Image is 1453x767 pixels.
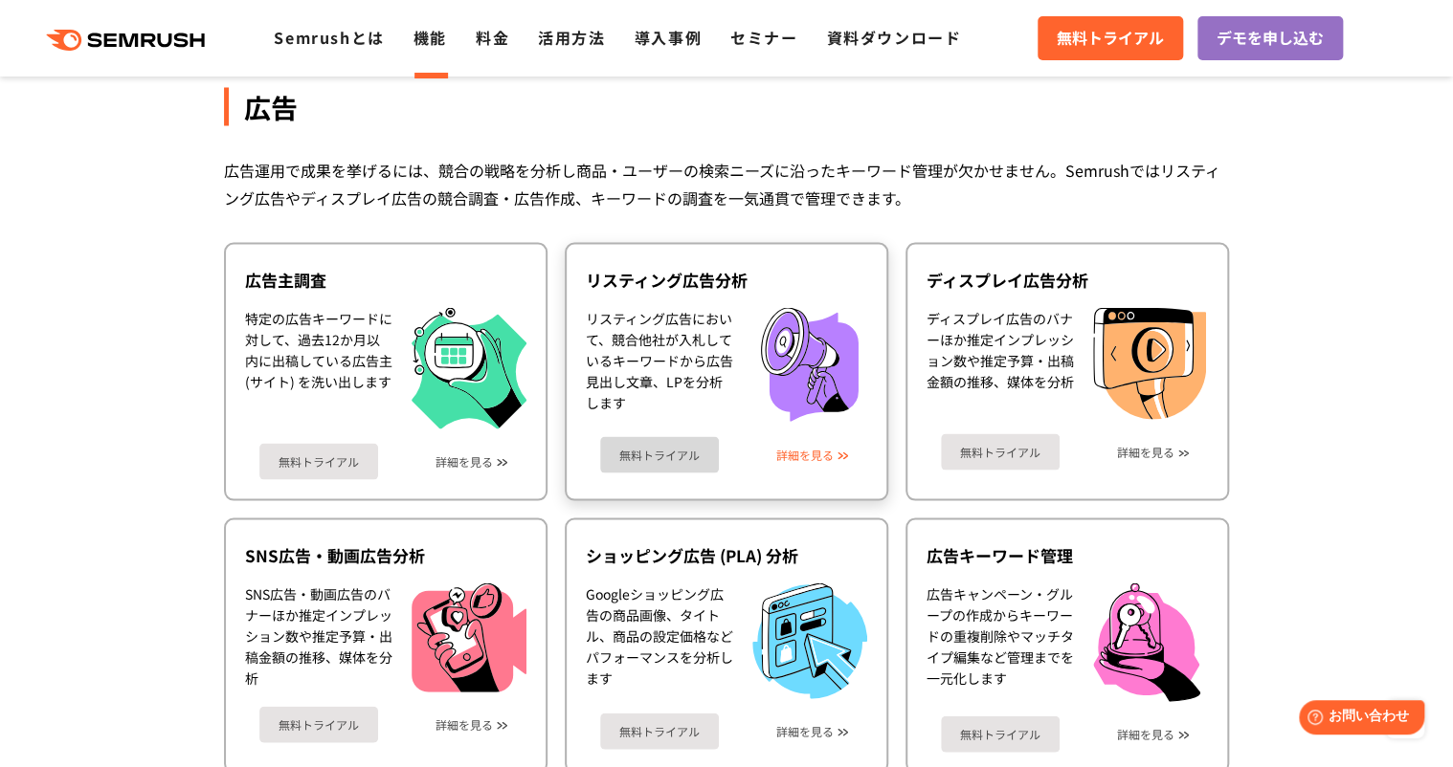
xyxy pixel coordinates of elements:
div: リスティング広告において、競合他社が入札しているキーワードから広告見出し文章、LPを分析します [586,307,733,422]
div: Googleショッピング広告の商品画像、タイトル、商品の設定価格などパフォーマンスを分析します [586,582,733,698]
img: ディスプレイ広告分析 [1093,307,1206,420]
a: セミナー [730,26,797,49]
img: 広告主調査 [412,307,526,428]
a: 無料トライアル [600,712,719,749]
div: 広告運用で成果を挙げるには、競合の戦略を分析し商品・ユーザーの検索ニーズに沿ったキーワード管理が欠かせません。Semrushではリスティング広告やディスプレイ広告の競合調査・広告作成、キーワード... [224,156,1229,211]
span: 無料トライアル [1057,26,1164,51]
a: 詳細を見る [1117,445,1174,458]
a: 導入事例 [635,26,702,49]
div: SNS広告・動画広告分析 [245,543,526,566]
div: SNS広告・動画広告のバナーほか推定インプレッション数や推定予算・出稿金額の推移、媒体を分析 [245,582,392,691]
div: ショッピング広告 (PLA) 分析 [586,543,867,566]
a: 無料トライアル [1038,16,1183,60]
div: 広告 [224,87,1229,125]
img: 広告キーワード管理 [1093,582,1200,702]
a: 無料トライアル [941,715,1060,752]
span: デモを申し込む [1217,26,1324,51]
a: デモを申し込む [1197,16,1343,60]
a: 詳細を見る [1117,727,1174,740]
div: ディスプレイ広告のバナーほか推定インプレッション数や推定予算・出稿金額の推移、媒体を分析 [927,307,1074,420]
a: 機能 [414,26,447,49]
div: リスティング広告分析 [586,268,867,291]
img: SNS広告・動画広告分析 [412,582,526,691]
div: 特定の広告キーワードに対して、過去12か月以内に出稿している広告主 (サイト) を洗い出します [245,307,392,428]
div: 広告主調査 [245,268,526,291]
div: 広告キーワード管理 [927,543,1208,566]
a: 詳細を見る [776,724,834,737]
a: 活用方法 [538,26,605,49]
div: 広告キャンペーン・グループの作成からキーワードの重複削除やマッチタイプ編集など管理までを一元化します [927,582,1074,702]
a: 詳細を見る [436,454,493,468]
a: 料金 [476,26,509,49]
a: 無料トライアル [259,706,378,742]
a: 無料トライアル [259,443,378,479]
a: 詳細を見る [436,717,493,731]
a: Semrushとは [274,26,384,49]
a: 資料ダウンロード [826,26,961,49]
div: ディスプレイ広告分析 [927,268,1208,291]
a: 詳細を見る [776,448,834,461]
a: 無料トライアル [941,433,1060,470]
a: 無料トライアル [600,436,719,472]
img: ショッピング広告 (PLA) 分析 [752,582,867,698]
img: リスティング広告分析 [752,307,867,422]
iframe: Help widget launcher [1283,692,1432,746]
